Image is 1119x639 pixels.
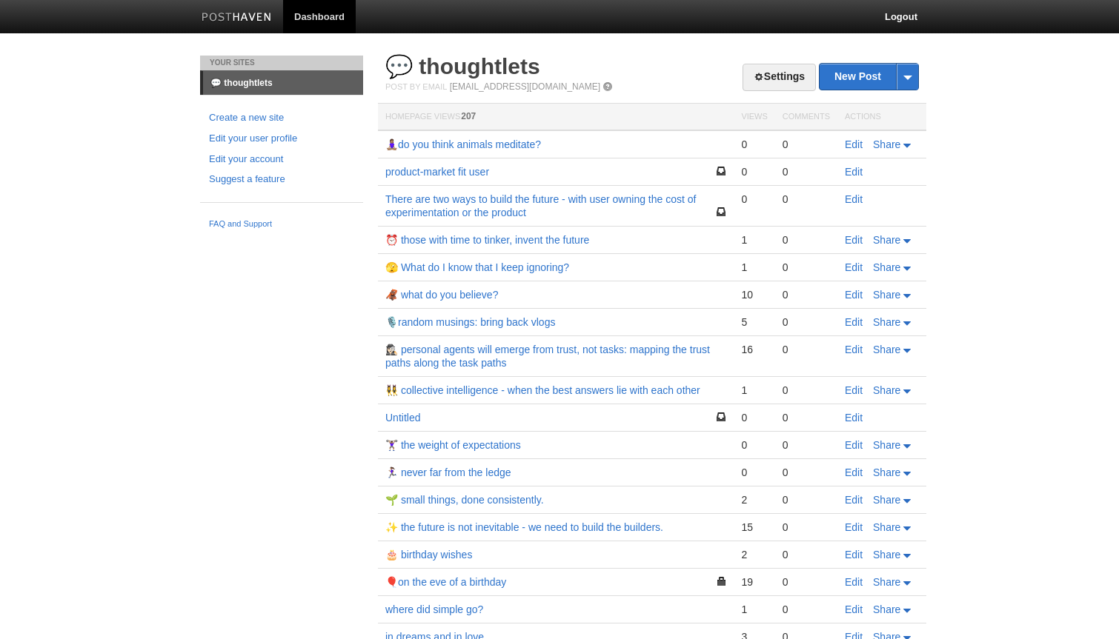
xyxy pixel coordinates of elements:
[845,261,863,273] a: Edit
[845,576,863,588] a: Edit
[783,233,830,247] div: 0
[783,438,830,452] div: 0
[873,261,900,273] span: Share
[783,315,830,329] div: 0
[845,466,863,478] a: Edit
[741,315,767,329] div: 5
[385,166,489,178] a: product-market fit user
[209,131,354,147] a: Edit your user profile
[775,104,837,131] th: Comments
[845,193,863,205] a: Edit
[873,384,900,396] span: Share
[845,289,863,301] a: Edit
[741,575,767,589] div: 19
[200,56,363,70] li: Your Sites
[783,548,830,561] div: 0
[385,576,506,588] a: 🎈on the eve of a birthday
[741,548,767,561] div: 2
[209,110,354,126] a: Create a new site
[837,104,926,131] th: Actions
[783,165,830,178] div: 0
[783,288,830,301] div: 0
[385,261,569,273] a: 🫣 What do I know that I keep ignoring?
[873,439,900,451] span: Share
[783,603,830,616] div: 0
[385,521,663,533] a: ✨ the future is not inevitable - we need to build the builders.
[873,466,900,478] span: Share
[741,288,767,301] div: 10
[873,234,900,246] span: Share
[209,152,354,167] a: Edit your account
[385,412,420,424] a: Untitled
[385,289,498,301] a: 🦧 what do you believe?
[873,603,900,615] span: Share
[385,466,511,478] a: 🏃🏽‍♀️ never far from the ledge
[783,343,830,356] div: 0
[873,138,900,150] span: Share
[873,494,900,506] span: Share
[385,82,447,91] span: Post by Email
[743,64,816,91] a: Settings
[845,603,863,615] a: Edit
[873,549,900,561] span: Share
[734,104,774,131] th: Views
[845,412,863,424] a: Edit
[741,343,767,356] div: 16
[450,81,600,92] a: [EMAIL_ADDRESS][DOMAIN_NAME]
[209,218,354,231] a: FAQ and Support
[741,466,767,479] div: 0
[820,64,918,90] a: New Post
[385,54,540,78] a: 💬 thoughtlets
[385,603,483,615] a: where did simple go?
[741,233,767,247] div: 1
[783,261,830,274] div: 0
[783,193,830,206] div: 0
[873,576,900,588] span: Share
[741,193,767,206] div: 0
[741,411,767,424] div: 0
[845,384,863,396] a: Edit
[845,494,863,506] a: Edit
[741,438,767,452] div: 0
[873,344,900,355] span: Share
[385,494,544,506] a: 🌱 small things, done consistently.
[783,575,830,589] div: 0
[845,344,863,355] a: Edit
[845,166,863,178] a: Edit
[741,165,767,178] div: 0
[385,138,541,150] a: 🧘🏽‍♀️do you think animals meditate?
[783,466,830,479] div: 0
[385,193,696,218] a: There are two ways to build the future - with user owning the cost of experimentation or the product
[209,172,354,187] a: Suggest a feature
[845,316,863,328] a: Edit
[741,384,767,397] div: 1
[202,13,272,24] img: Posthaven-bar
[845,234,863,246] a: Edit
[783,493,830,506] div: 0
[783,138,830,151] div: 0
[203,71,363,95] a: 💬 thoughtlets
[783,521,830,534] div: 0
[845,521,863,533] a: Edit
[741,521,767,534] div: 15
[741,493,767,506] div: 2
[385,344,710,369] a: 🕵🏻‍♀️ personal agents will emerge from trust, not tasks: mapping the trust paths along the task p...
[873,289,900,301] span: Share
[845,549,863,561] a: Edit
[783,411,830,424] div: 0
[385,234,589,246] a: ⏰ those with time to tinker, invent the future
[741,138,767,151] div: 0
[385,316,555,328] a: 🎙️random musings: bring back vlogs
[845,138,863,150] a: Edit
[741,261,767,274] div: 1
[741,603,767,616] div: 1
[385,549,472,561] a: 🎂 birthday wishes
[378,104,734,131] th: Homepage Views
[385,439,521,451] a: 🏋🏽‍♀️ the weight of expectations
[845,439,863,451] a: Edit
[783,384,830,397] div: 0
[873,521,900,533] span: Share
[873,316,900,328] span: Share
[385,384,700,396] a: 👯‍♀️ collective intelligence - when the best answers lie with each other
[461,111,476,121] span: 207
